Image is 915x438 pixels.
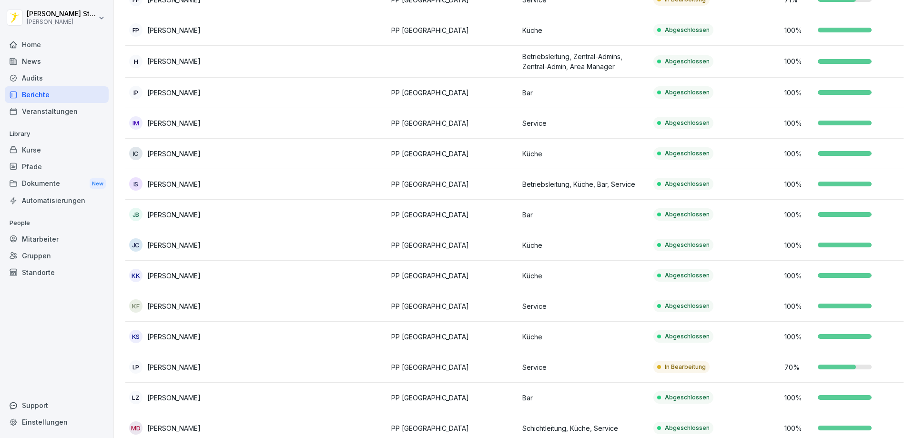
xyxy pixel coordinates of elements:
div: FP [129,23,142,37]
p: Schichtleitung, Küche, Service [522,423,646,433]
p: Betriebsleitung, Küche, Bar, Service [522,179,646,189]
p: PP [GEOGRAPHIC_DATA] [391,240,515,250]
p: [PERSON_NAME] [27,19,96,25]
p: Bar [522,393,646,403]
p: Service [522,362,646,372]
p: [PERSON_NAME] [147,240,201,250]
a: Berichte [5,86,109,103]
p: PP [GEOGRAPHIC_DATA] [391,332,515,342]
a: Home [5,36,109,53]
p: Küche [522,271,646,281]
a: Kurse [5,142,109,158]
div: JC [129,238,142,252]
p: 100 % [784,56,813,66]
p: Library [5,126,109,142]
p: Bar [522,210,646,220]
p: 100 % [784,332,813,342]
p: PP [GEOGRAPHIC_DATA] [391,301,515,311]
p: 100 % [784,179,813,189]
p: [PERSON_NAME] Stambolov [27,10,96,18]
div: KK [129,269,142,282]
p: [PERSON_NAME] [147,301,201,311]
p: Abgeschlossen [665,149,710,158]
p: Bar [522,88,646,98]
p: PP [GEOGRAPHIC_DATA] [391,118,515,128]
p: Abgeschlossen [665,119,710,127]
p: Küche [522,149,646,159]
p: Service [522,301,646,311]
div: IM [129,116,142,130]
p: [PERSON_NAME] [147,149,201,159]
p: PP [GEOGRAPHIC_DATA] [391,362,515,372]
p: 100 % [784,301,813,311]
p: Abgeschlossen [665,57,710,66]
div: LP [129,360,142,374]
p: 100 % [784,271,813,281]
p: 70 % [784,362,813,372]
a: Audits [5,70,109,86]
p: Betriebsleitung, Zentral-Admins, Zentral-Admin, Area Manager [522,51,646,71]
p: Service [522,118,646,128]
p: Abgeschlossen [665,332,710,341]
a: Standorte [5,264,109,281]
p: 100 % [784,423,813,433]
p: 100 % [784,240,813,250]
p: People [5,215,109,231]
p: Küche [522,25,646,35]
p: 100 % [784,88,813,98]
p: 100 % [784,393,813,403]
div: Mitarbeiter [5,231,109,247]
p: [PERSON_NAME] [147,25,201,35]
p: [PERSON_NAME] [147,118,201,128]
div: IC [129,147,142,160]
div: MD [129,421,142,435]
div: IS [129,177,142,191]
div: H [129,55,142,68]
p: [PERSON_NAME] [147,210,201,220]
p: Abgeschlossen [665,271,710,280]
div: Support [5,397,109,414]
p: Abgeschlossen [665,88,710,97]
p: Küche [522,240,646,250]
p: Abgeschlossen [665,241,710,249]
p: 100 % [784,149,813,159]
p: Abgeschlossen [665,26,710,34]
p: [PERSON_NAME] [147,332,201,342]
div: Einstellungen [5,414,109,430]
a: Gruppen [5,247,109,264]
a: Automatisierungen [5,192,109,209]
div: KF [129,299,142,313]
div: IP [129,86,142,99]
p: PP [GEOGRAPHIC_DATA] [391,149,515,159]
a: Pfade [5,158,109,175]
div: JB [129,208,142,221]
p: Abgeschlossen [665,180,710,188]
p: PP [GEOGRAPHIC_DATA] [391,210,515,220]
div: Dokumente [5,175,109,193]
a: DokumenteNew [5,175,109,193]
p: PP [GEOGRAPHIC_DATA] [391,423,515,433]
a: News [5,53,109,70]
p: In Bearbeitung [665,363,706,371]
p: Abgeschlossen [665,302,710,310]
p: 100 % [784,25,813,35]
p: Abgeschlossen [665,424,710,432]
p: Abgeschlossen [665,393,710,402]
p: 100 % [784,118,813,128]
p: 100 % [784,210,813,220]
p: [PERSON_NAME] [147,362,201,372]
div: KS [129,330,142,343]
p: Küche [522,332,646,342]
p: PP [GEOGRAPHIC_DATA] [391,88,515,98]
a: Veranstaltungen [5,103,109,120]
p: [PERSON_NAME] [147,88,201,98]
p: PP [GEOGRAPHIC_DATA] [391,179,515,189]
